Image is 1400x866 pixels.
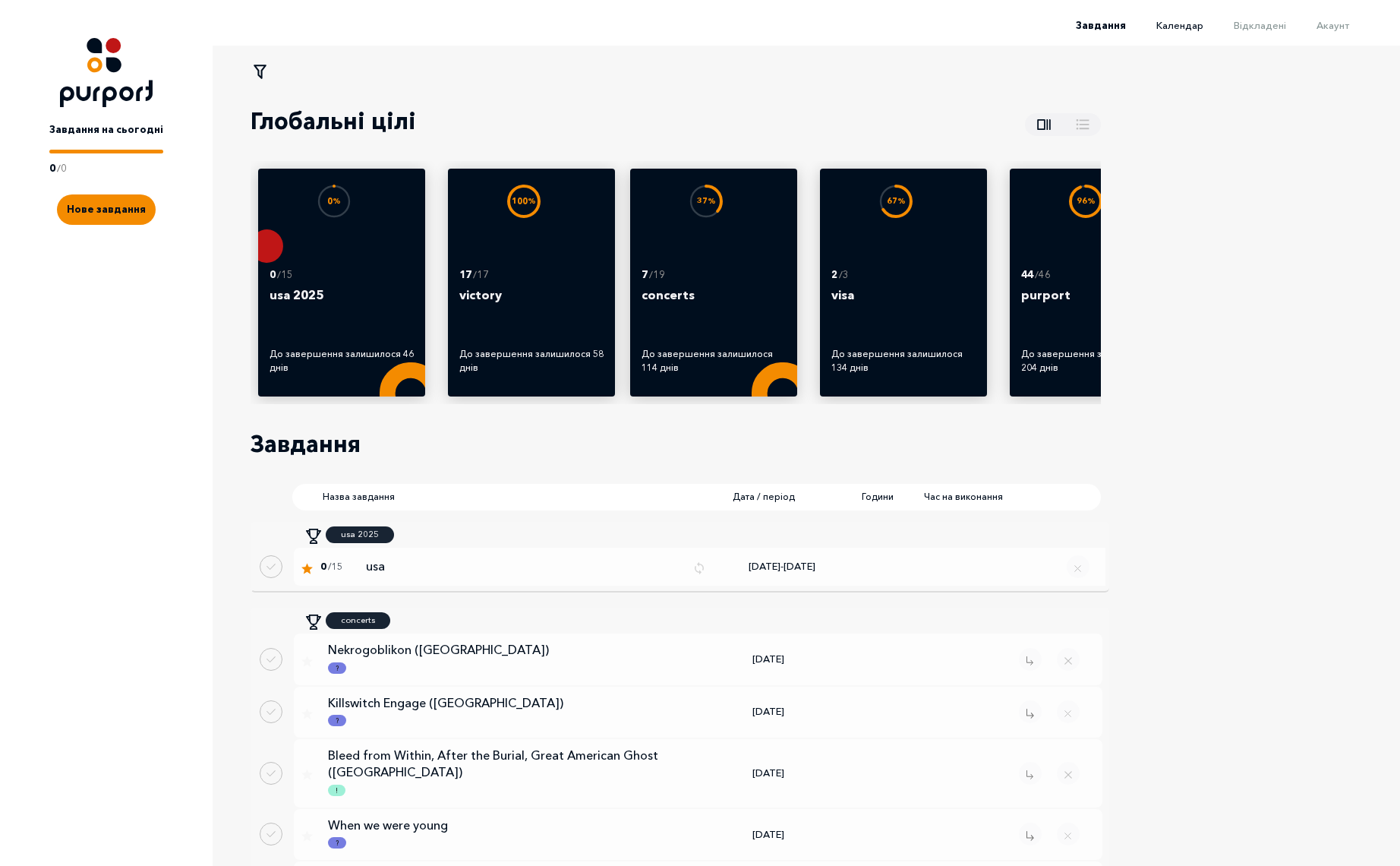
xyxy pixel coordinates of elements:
p: / 46 [1035,267,1051,283]
p: ? [336,663,339,674]
a: 0%0 /15usa 2025До завершення залишилося 46 днів [270,180,414,383]
p: Nekrogoblikon ([GEOGRAPHIC_DATA]) [328,641,670,658]
span: Акаунт [1316,19,1349,31]
a: 37%7 /19concertsДо завершення залишилося 114 днів [642,180,786,383]
a: Create new task [57,175,156,225]
p: 17 [459,267,471,283]
div: [DATE] [692,652,844,667]
p: 0 [270,267,276,283]
span: Назва завдання [323,490,687,504]
p: When we were young [328,817,670,833]
button: Done task [260,762,282,785]
p: Глобальні цілі [251,104,416,138]
p: / 15 [277,267,293,283]
a: Відкладені [1203,19,1286,31]
p: Bleed from Within, After the Burial, Great American Ghost ([GEOGRAPHIC_DATA]) [328,747,670,781]
div: До завершення залишилося 58 днів [459,347,604,375]
button: Done task [260,700,282,723]
img: Logo icon [60,38,153,107]
div: [DATE] [692,827,844,842]
a: Завдання [1045,19,1126,31]
p: Завдання [251,427,361,461]
button: Close popup [1057,823,1080,845]
a: When we were young? [313,817,692,852]
a: usa 2025 [326,526,394,543]
a: 100%17 /17victoryДо завершення залишилося 58 днів [459,180,604,383]
button: Create new task [57,194,156,225]
a: 67%2 /3visaДо завершення залишилося 134 днів [831,180,976,383]
p: concerts [341,614,375,627]
p: victory [459,286,604,324]
button: Show all goals [1025,113,1101,136]
button: Remove regular task [1067,555,1089,578]
text: 37 % [697,196,716,206]
span: Відкладені [1234,19,1286,31]
p: 0 [49,161,55,176]
text: 96 % [1077,196,1096,206]
button: Remove task [1019,648,1042,671]
span: 0 [320,560,326,574]
span: Завдання [1076,19,1126,31]
span: / 15 [328,560,342,574]
p: Killswitch Engage ([GEOGRAPHIC_DATA]) [328,694,670,711]
button: Close popup [1057,762,1080,785]
p: / 3 [839,267,849,283]
p: usa 2025 [341,528,379,541]
p: concerts [642,286,786,324]
div: До завершення залишилося 114 днів [642,347,786,375]
p: 0 [61,161,67,176]
button: Remove task [1019,823,1042,845]
p: ? [336,838,339,849]
text: 100 % [512,196,536,206]
button: Remove task [1019,700,1042,723]
p: / [57,161,61,176]
button: Done task [260,648,282,671]
a: Bleed from Within, After the Burial, Great American Ghost ([GEOGRAPHIC_DATA])! [313,747,692,800]
p: usa 2025 [270,286,414,324]
span: Години [862,490,894,504]
button: Done regular task [260,555,282,578]
a: Killswitch Engage ([GEOGRAPHIC_DATA])? [313,694,692,730]
span: Нове завдання [67,203,146,215]
div: До завершення залишилося 204 днів [1021,347,1165,375]
div: До завершення залишилося 46 днів [270,347,414,375]
text: 67 % [887,196,906,206]
button: Done task [260,823,282,845]
a: concerts [326,612,390,629]
p: 7 [642,267,648,283]
button: Close popup [1057,648,1080,671]
p: 2 [831,267,837,283]
a: Календар [1126,19,1203,31]
p: / 17 [473,267,489,283]
p: ! [336,785,338,796]
p: Завдання на сьогодні [49,122,163,137]
p: 44 [1021,267,1033,283]
div: [DATE] - [DATE] [706,559,858,574]
span: Дата / період [733,490,809,504]
p: visa [831,286,976,324]
a: Акаунт [1286,19,1349,31]
span: Час на виконання [924,490,1003,504]
div: [DATE] [692,766,844,781]
button: Remove task [1019,762,1042,785]
p: usa [366,558,681,576]
text: 0 % [327,196,341,206]
div: [DATE] [692,704,844,719]
img: Repeat icon [692,561,706,575]
div: До завершення залишилося 134 днів [831,347,976,375]
p: ? [336,716,339,726]
span: Календар [1156,19,1203,31]
a: usaRepeat icon [358,558,706,576]
p: purport [1021,286,1165,324]
p: / 19 [649,267,665,283]
button: Close popup [1057,700,1080,723]
a: 96%44 /46purportДо завершення залишилося 204 днів [1021,180,1165,383]
a: Nekrogoblikon ([GEOGRAPHIC_DATA])? [313,641,692,677]
a: Завдання на сьогодні0/0 [49,107,163,175]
